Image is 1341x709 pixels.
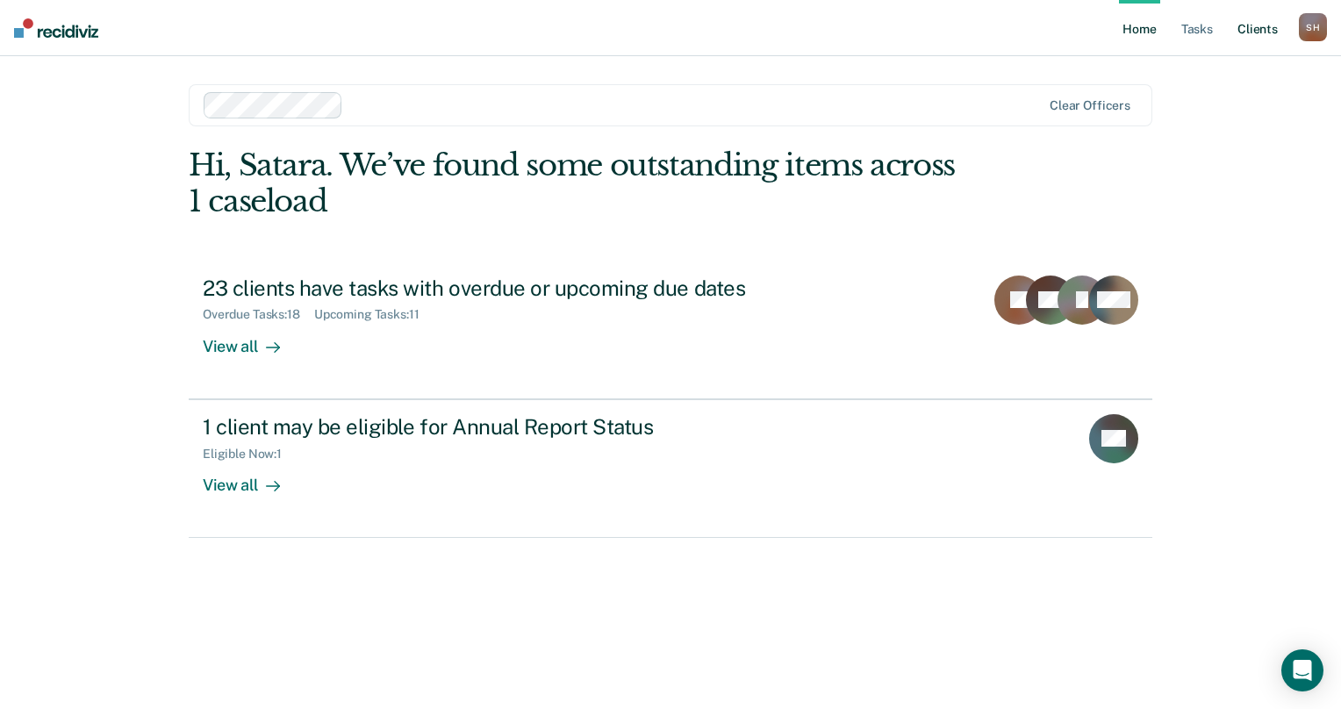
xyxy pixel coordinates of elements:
img: Recidiviz [14,18,98,38]
div: Open Intercom Messenger [1281,649,1323,691]
a: 1 client may be eligible for Annual Report StatusEligible Now:1View all [189,399,1152,538]
div: 1 client may be eligible for Annual Report Status [203,414,819,440]
a: 23 clients have tasks with overdue or upcoming due datesOverdue Tasks:18Upcoming Tasks:11View all [189,261,1152,399]
div: Overdue Tasks : 18 [203,307,314,322]
div: Hi, Satara. We’ve found some outstanding items across 1 caseload [189,147,959,219]
div: S H [1299,13,1327,41]
button: SH [1299,13,1327,41]
div: Clear officers [1050,98,1130,113]
div: 23 clients have tasks with overdue or upcoming due dates [203,276,819,301]
div: View all [203,322,301,356]
div: Eligible Now : 1 [203,447,296,462]
div: Upcoming Tasks : 11 [314,307,434,322]
div: View all [203,461,301,495]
